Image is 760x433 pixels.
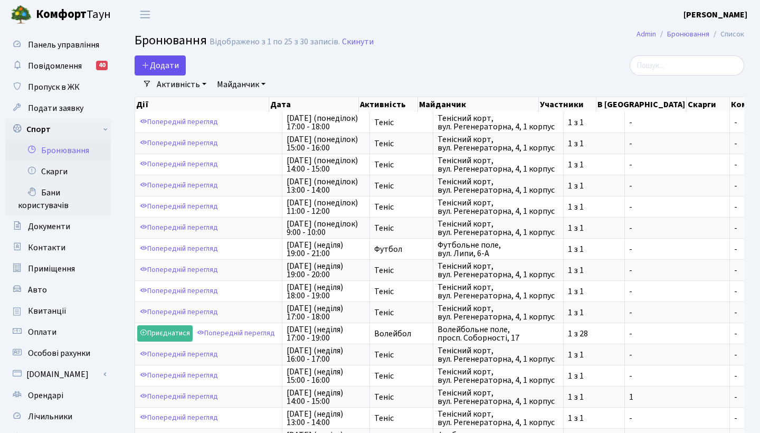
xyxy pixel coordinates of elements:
[5,140,111,161] a: Бронювання
[596,97,687,112] th: В [GEOGRAPHIC_DATA]
[438,262,559,279] span: Тенісний корт, вул. Регенераторна, 4, 1 корпус
[629,245,725,253] span: -
[28,411,72,422] span: Лічильники
[137,410,221,426] a: Попередній перегляд
[135,31,207,50] span: Бронювання
[568,287,620,296] span: 1 з 1
[568,245,620,253] span: 1 з 1
[359,97,418,112] th: Активність
[135,55,186,76] button: Додати
[28,242,65,253] span: Контакти
[5,322,111,343] a: Оплати
[269,97,359,112] th: Дата
[568,203,620,211] span: 1 з 1
[210,37,340,47] div: Відображено з 1 по 25 з 30 записів.
[287,283,365,300] span: [DATE] (неділя) 18:00 - 19:00
[568,414,620,422] span: 1 з 1
[568,372,620,380] span: 1 з 1
[287,114,365,131] span: [DATE] (понеділок) 17:00 - 18:00
[137,283,221,299] a: Попередній перегляд
[5,98,111,119] a: Подати заявку
[568,224,620,232] span: 1 з 1
[28,284,47,296] span: Авто
[568,351,620,359] span: 1 з 1
[438,389,559,406] span: Тенісний корт, вул. Регенераторна, 4, 1 корпус
[568,139,620,148] span: 1 з 1
[568,182,620,190] span: 1 з 1
[287,156,365,173] span: [DATE] (понеділок) 14:00 - 15:00
[374,161,429,169] span: Теніс
[629,118,725,127] span: -
[342,37,374,47] a: Скинути
[629,139,725,148] span: -
[418,97,539,112] th: Майданчик
[5,182,111,216] a: Бани користувачів
[438,220,559,237] span: Тенісний корт, вул. Регенераторна, 4, 1 корпус
[629,351,725,359] span: -
[5,34,111,55] a: Панель управління
[28,102,83,114] span: Подати заявку
[438,283,559,300] span: Тенісний корт, вул. Регенераторна, 4, 1 корпус
[137,199,221,215] a: Попередній перегляд
[438,156,559,173] span: Тенісний корт, вул. Регенераторна, 4, 1 корпус
[137,156,221,173] a: Попередній перегляд
[287,325,365,342] span: [DATE] (неділя) 17:00 - 19:00
[629,203,725,211] span: -
[137,262,221,278] a: Попередній перегляд
[568,393,620,401] span: 1 з 1
[374,266,429,275] span: Теніс
[137,114,221,130] a: Попередній перегляд
[374,372,429,380] span: Теніс
[629,224,725,232] span: -
[137,389,221,405] a: Попередній перегляд
[621,23,760,45] nav: breadcrumb
[438,410,559,427] span: Тенісний корт, вул. Регенераторна, 4, 1 корпус
[5,343,111,364] a: Особові рахунки
[287,199,365,215] span: [DATE] (понеділок) 11:00 - 12:00
[5,385,111,406] a: Орендарі
[5,300,111,322] a: Квитанції
[287,410,365,427] span: [DATE] (неділя) 13:00 - 14:00
[36,6,111,24] span: Таун
[568,266,620,275] span: 1 з 1
[709,29,744,40] li: Список
[374,224,429,232] span: Теніс
[11,4,32,25] img: logo.png
[132,6,158,23] button: Переключити навігацію
[374,414,429,422] span: Теніс
[374,393,429,401] span: Теніс
[96,61,108,70] div: 40
[287,368,365,384] span: [DATE] (неділя) 15:00 - 16:00
[629,182,725,190] span: -
[374,245,429,253] span: Футбол
[28,81,80,93] span: Пропуск в ЖК
[5,406,111,427] a: Лічильники
[687,97,730,112] th: Скарги
[287,241,365,258] span: [DATE] (неділя) 19:00 - 21:00
[630,55,744,76] input: Пошук...
[137,135,221,152] a: Попередній перегляд
[374,118,429,127] span: Теніс
[374,182,429,190] span: Теніс
[629,308,725,317] span: -
[438,304,559,321] span: Тенісний корт, вул. Регенераторна, 4, 1 корпус
[5,216,111,237] a: Документи
[374,287,429,296] span: Теніс
[629,372,725,380] span: -
[629,266,725,275] span: -
[438,199,559,215] span: Тенісний корт, вул. Регенераторна, 4, 1 корпус
[287,304,365,321] span: [DATE] (неділя) 17:00 - 18:00
[287,135,365,152] span: [DATE] (понеділок) 15:00 - 16:00
[5,77,111,98] a: Пропуск в ЖК
[36,6,87,23] b: Комфорт
[137,304,221,321] a: Попередній перегляд
[153,76,211,93] a: Активність
[137,346,221,363] a: Попередній перегляд
[5,279,111,300] a: Авто
[213,76,270,93] a: Майданчик
[137,177,221,194] a: Попередній перегляд
[438,114,559,131] span: Тенісний корт, вул. Регенераторна, 4, 1 корпус
[438,346,559,363] span: Тенісний корт, вул. Регенераторна, 4, 1 корпус
[438,241,559,258] span: Футбольне поле, вул. Липи, 6-А
[287,177,365,194] span: [DATE] (понеділок) 13:00 - 14:00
